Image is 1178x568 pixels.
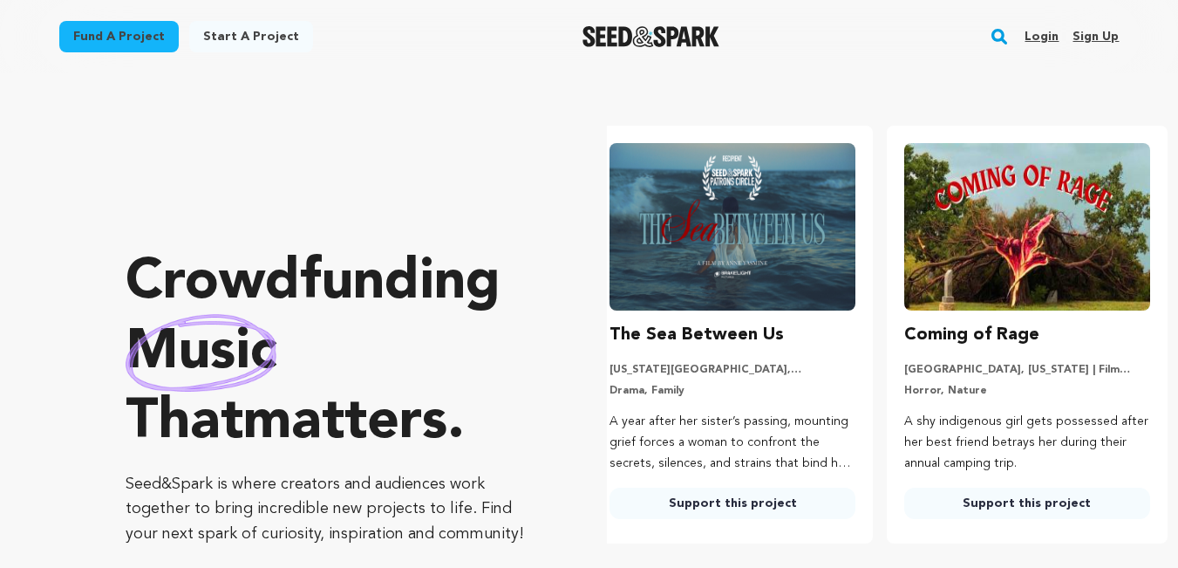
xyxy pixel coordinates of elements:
[609,363,855,377] p: [US_STATE][GEOGRAPHIC_DATA], [US_STATE] | Film Short
[1025,23,1059,51] a: Login
[126,314,276,392] img: hand sketched image
[1072,23,1119,51] a: Sign up
[59,21,179,52] a: Fund a project
[609,412,855,474] p: A year after her sister’s passing, mounting grief forces a woman to confront the secrets, silence...
[126,249,537,458] p: Crowdfunding that .
[609,143,855,311] img: The Sea Between Us image
[904,321,1039,349] h3: Coming of Rage
[609,384,855,398] p: Drama, Family
[243,395,447,451] span: matters
[126,472,537,547] p: Seed&Spark is where creators and audiences work together to bring incredible new projects to life...
[904,488,1150,519] a: Support this project
[609,321,784,349] h3: The Sea Between Us
[189,21,313,52] a: Start a project
[582,26,719,47] img: Seed&Spark Logo Dark Mode
[609,488,855,519] a: Support this project
[904,384,1150,398] p: Horror, Nature
[904,412,1150,474] p: A shy indigenous girl gets possessed after her best friend betrays her during their annual campin...
[904,363,1150,377] p: [GEOGRAPHIC_DATA], [US_STATE] | Film Short
[904,143,1150,311] img: Coming of Rage image
[582,26,719,47] a: Seed&Spark Homepage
